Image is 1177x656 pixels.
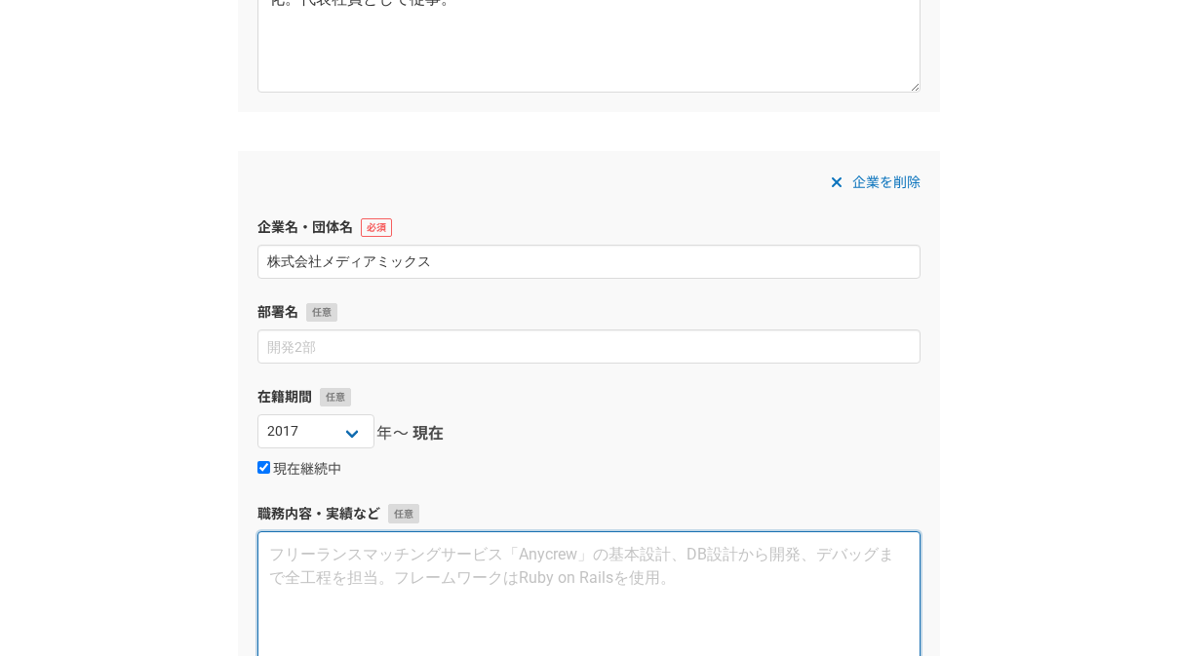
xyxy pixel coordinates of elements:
[412,422,444,445] span: 現在
[257,217,921,238] label: 企業名・団体名
[257,329,921,364] input: 開発2部
[376,422,411,445] span: 年〜
[257,504,921,524] label: 職務内容・実績など
[257,461,341,479] label: 現在継続中
[257,245,921,279] input: エニィクルー株式会社
[852,171,921,194] span: 企業を削除
[257,461,270,474] input: 現在継続中
[257,302,921,323] label: 部署名
[257,387,921,407] label: 在籍期間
